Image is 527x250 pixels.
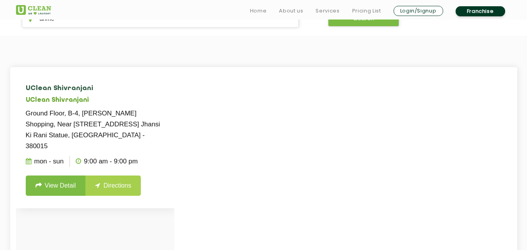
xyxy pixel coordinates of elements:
a: Login/Signup [394,6,443,16]
h4: UClean Shivranjani [26,85,165,92]
a: View Detail [26,176,86,196]
a: About us [279,6,303,16]
a: Home [250,6,267,16]
p: Ground Floor, B-4, [PERSON_NAME] Shopping, Near [STREET_ADDRESS] Jhansi Ki Rani Statue, [GEOGRAPH... [26,108,165,152]
img: UClean Laundry and Dry Cleaning [16,5,51,15]
h5: UClean Shivranjani [26,97,165,104]
a: Services [316,6,339,16]
a: Franchise [456,6,505,16]
p: 9:00 AM - 9:00 PM [76,156,138,167]
a: Directions [85,176,141,196]
a: Pricing List [352,6,381,16]
p: Mon - Sun [26,156,64,167]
